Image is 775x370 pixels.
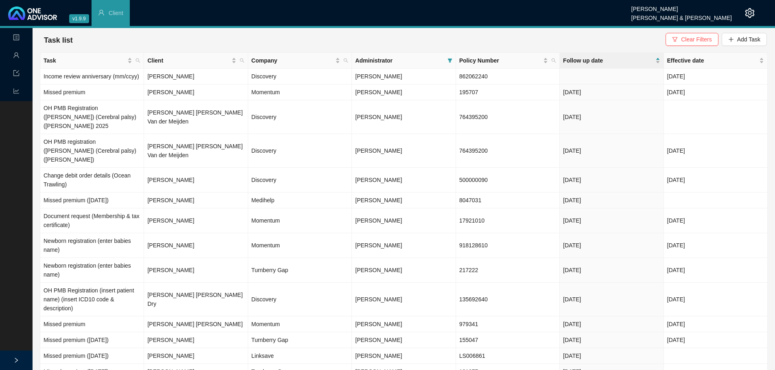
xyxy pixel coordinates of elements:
td: [DATE] [560,84,664,100]
td: [DATE] [664,69,768,84]
td: [DATE] [560,258,664,283]
span: [PERSON_NAME] [355,89,402,95]
td: LS006861 [456,348,560,364]
td: [PERSON_NAME] [144,69,248,84]
span: [PERSON_NAME] [355,267,402,273]
span: Client [109,10,123,16]
td: Missed premium ([DATE]) [40,193,144,208]
td: Discovery [248,283,352,316]
span: Administrator [355,56,444,65]
span: [PERSON_NAME] [355,337,402,343]
td: [DATE] [664,283,768,316]
td: Discovery [248,69,352,84]
td: Change debit order details (Ocean Trawling) [40,168,144,193]
td: [PERSON_NAME] [144,332,248,348]
td: Missed premium [40,84,144,100]
td: [DATE] [560,233,664,258]
td: 195707 [456,84,560,100]
td: 764395200 [456,134,560,168]
td: [DATE] [560,316,664,332]
span: search [134,54,142,67]
td: 862062240 [456,69,560,84]
td: Newborn registration (enter babies name) [40,233,144,258]
span: right [13,357,19,363]
span: Policy Number [459,56,541,65]
span: plus [728,37,734,42]
td: [DATE] [664,134,768,168]
span: [PERSON_NAME] [355,177,402,183]
span: search [551,58,556,63]
td: 17921010 [456,208,560,233]
td: [PERSON_NAME] [PERSON_NAME] Van der Meijden [144,134,248,168]
span: [PERSON_NAME] [355,296,402,303]
td: OH PMB Registration (insert patient name) (insert ICD10 code & description) [40,283,144,316]
span: [PERSON_NAME] [355,147,402,154]
span: search [342,54,350,67]
td: Income review anniversary (mm/ccyy) [40,69,144,84]
th: Client [144,53,248,69]
td: Missed premium [40,316,144,332]
div: [PERSON_NAME] & [PERSON_NAME] [631,11,732,20]
td: [PERSON_NAME] [PERSON_NAME] Dry [144,283,248,316]
td: OH PMB Registration ([PERSON_NAME]) (Cerebral palsy) ([PERSON_NAME]) 2025 [40,100,144,134]
span: search [550,54,558,67]
span: user [13,48,20,65]
td: [DATE] [664,316,768,332]
td: [DATE] [560,332,664,348]
td: [DATE] [560,208,664,233]
span: search [238,54,246,67]
td: [PERSON_NAME] [PERSON_NAME] [144,316,248,332]
span: Task list [44,36,73,44]
td: Newborn registration (enter babies name) [40,258,144,283]
span: [PERSON_NAME] [355,114,402,120]
td: Momentum [248,84,352,100]
td: Medihelp [248,193,352,208]
span: line-chart [13,84,20,100]
td: [DATE] [560,348,664,364]
button: Add Task [722,33,767,46]
td: 8047031 [456,193,560,208]
td: Missed premium ([DATE]) [40,332,144,348]
td: [DATE] [560,193,664,208]
td: 217222 [456,258,560,283]
span: filter [448,58,452,63]
span: [PERSON_NAME] [355,321,402,327]
span: v1.9.9 [69,14,89,23]
td: [DATE] [664,258,768,283]
td: [DATE] [664,84,768,100]
span: [PERSON_NAME] [355,242,402,249]
th: Task [40,53,144,69]
span: Effective date [667,56,758,65]
td: 155047 [456,332,560,348]
th: Policy Number [456,53,560,69]
td: [PERSON_NAME] [144,348,248,364]
td: Turnberry Gap [248,332,352,348]
td: Turnberry Gap [248,258,352,283]
td: [DATE] [560,100,664,134]
td: Missed premium ([DATE]) [40,348,144,364]
button: Clear Filters [666,33,718,46]
span: profile [13,30,20,47]
td: Document request (Membership & tax certificate) [40,208,144,233]
th: Company [248,53,352,69]
span: [PERSON_NAME] [355,73,402,80]
span: filter [672,37,678,42]
td: Linksave [248,348,352,364]
td: [PERSON_NAME] [144,233,248,258]
td: Discovery [248,168,352,193]
td: 135692640 [456,283,560,316]
td: [DATE] [664,208,768,233]
span: [PERSON_NAME] [355,197,402,203]
td: [PERSON_NAME] [144,208,248,233]
td: [DATE] [664,332,768,348]
td: [PERSON_NAME] [144,258,248,283]
td: [PERSON_NAME] [144,84,248,100]
td: Momentum [248,208,352,233]
td: Discovery [248,100,352,134]
td: [DATE] [664,233,768,258]
span: import [13,66,20,82]
span: user [98,9,105,16]
td: 764395200 [456,100,560,134]
span: Follow up date [563,56,653,65]
span: search [135,58,140,63]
